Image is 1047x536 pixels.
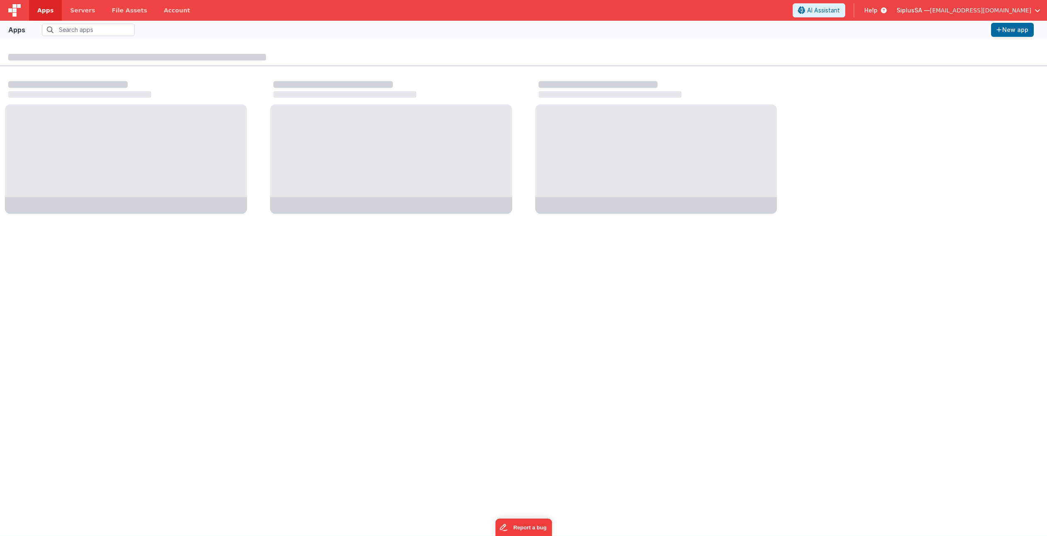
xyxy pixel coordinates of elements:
button: SiplusSA — [EMAIL_ADDRESS][DOMAIN_NAME] [897,6,1040,14]
span: Servers [70,6,95,14]
span: File Assets [112,6,147,14]
span: SiplusSA — [897,6,930,14]
span: AI Assistant [807,6,840,14]
span: Help [864,6,878,14]
div: Apps [8,25,25,35]
button: AI Assistant [793,3,845,17]
span: Apps [37,6,53,14]
input: Search apps [42,24,135,36]
span: [EMAIL_ADDRESS][DOMAIN_NAME] [930,6,1031,14]
iframe: Marker.io feedback button [495,519,552,536]
button: New app [991,23,1034,37]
